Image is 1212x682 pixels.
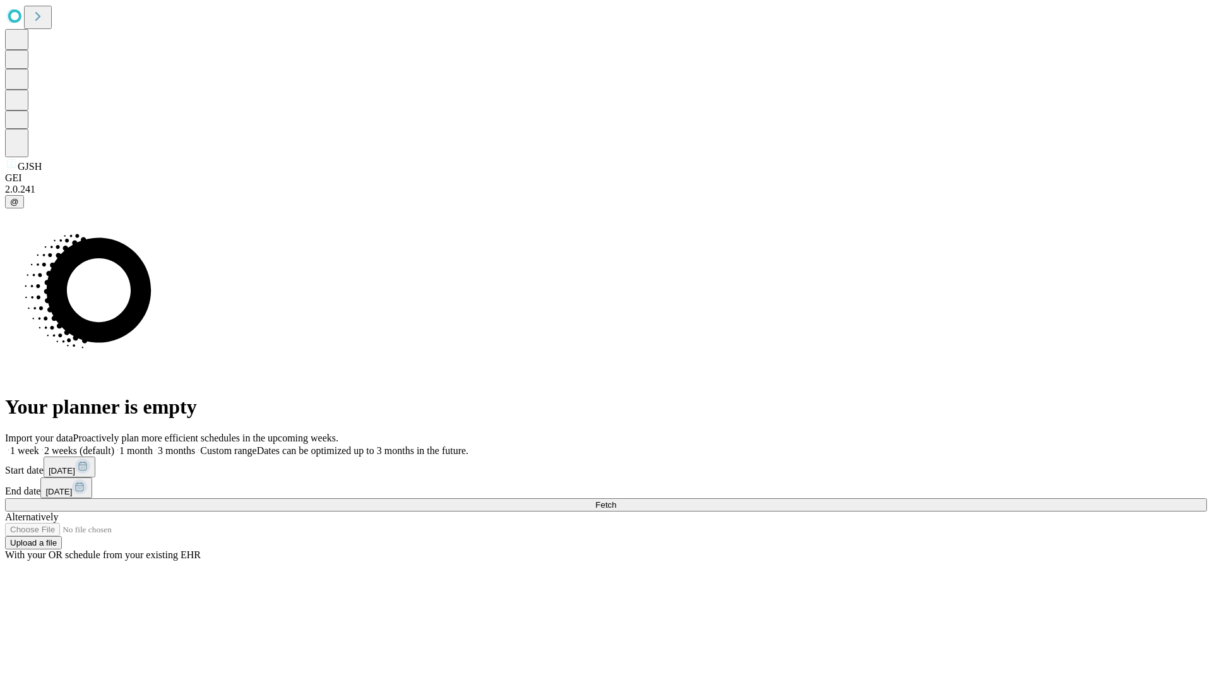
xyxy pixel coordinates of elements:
span: Import your data [5,433,73,443]
h1: Your planner is empty [5,395,1207,419]
button: [DATE] [44,457,95,477]
span: @ [10,197,19,206]
div: End date [5,477,1207,498]
span: GJSH [18,161,42,172]
span: Custom range [200,445,256,456]
div: 2.0.241 [5,184,1207,195]
span: Proactively plan more efficient schedules in the upcoming weeks. [73,433,338,443]
span: 3 months [158,445,195,456]
span: 1 month [119,445,153,456]
button: [DATE] [40,477,92,498]
span: 2 weeks (default) [44,445,114,456]
button: Upload a file [5,536,62,549]
span: Dates can be optimized up to 3 months in the future. [257,445,468,456]
span: [DATE] [45,487,72,496]
button: Fetch [5,498,1207,512]
span: Fetch [595,500,616,510]
div: GEI [5,172,1207,184]
button: @ [5,195,24,208]
span: [DATE] [49,466,75,476]
span: With your OR schedule from your existing EHR [5,549,201,560]
span: 1 week [10,445,39,456]
div: Start date [5,457,1207,477]
span: Alternatively [5,512,58,522]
